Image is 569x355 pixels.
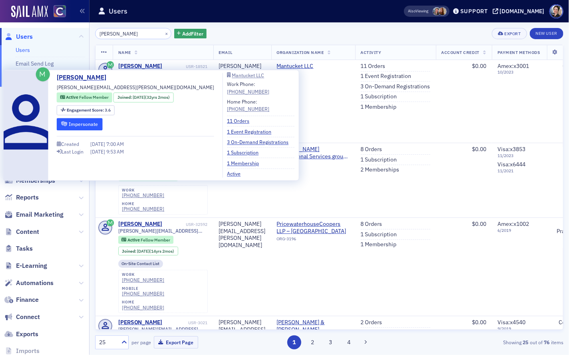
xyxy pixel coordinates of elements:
[4,279,54,287] a: Automations
[277,146,350,160] a: [PERSON_NAME] Professional Services group inc
[361,329,397,337] a: 1 Subscription
[137,249,174,254] div: (14yrs 2mos)
[497,153,543,158] span: 11 / 2023
[361,73,412,80] a: 1 Event Registration
[361,156,397,164] a: 1 Subscription
[62,150,84,154] div: Last Login
[4,330,38,339] a: Exports
[131,339,151,346] label: per page
[4,261,47,270] a: E-Learning
[361,319,382,326] a: 2 Orders
[227,98,269,113] div: Home Phone:
[408,8,416,14] div: Also
[16,193,39,202] span: Reports
[57,73,112,82] a: [PERSON_NAME]
[118,319,163,326] a: [PERSON_NAME]
[460,8,488,15] div: Support
[277,221,350,235] a: PricewaterhouseCoopers LLP – [GEOGRAPHIC_DATA]
[497,326,543,331] span: 9 / 2019
[361,166,400,174] a: 2 Memberships
[106,141,124,148] span: 7:00 AM
[154,336,198,349] button: Export Page
[227,138,294,146] a: 3 On-Demand Registrations
[118,63,163,70] a: [PERSON_NAME]
[543,339,551,346] strong: 76
[4,32,33,41] a: Users
[219,319,266,340] div: [PERSON_NAME][EMAIL_ADDRESS][DOMAIN_NAME]
[277,71,350,79] div: ORG-18513
[4,313,40,321] a: Connect
[442,50,479,55] span: Account Credit
[16,295,39,304] span: Finance
[122,188,164,193] div: work
[433,7,441,16] span: Tiffany Carson
[324,335,338,349] button: 3
[530,28,563,39] a: New User
[122,201,164,206] div: home
[219,63,266,91] div: [PERSON_NAME][EMAIL_ADDRESS][PERSON_NAME][DOMAIN_NAME]
[127,237,141,243] span: Active
[118,221,163,228] a: [PERSON_NAME]
[118,50,131,55] span: Name
[438,7,447,16] span: Sheila Duggan
[133,94,170,101] div: (32yrs 2mos)
[90,148,106,155] span: [DATE]
[133,94,145,100] span: [DATE]
[117,94,133,101] span: Joined :
[4,210,64,219] a: Email Marketing
[67,108,111,112] div: 3.6
[61,142,79,147] div: Created
[57,118,102,130] button: Impersonate
[122,277,164,283] a: [PHONE_NUMBER]
[505,32,521,36] div: Export
[16,60,54,67] a: Email Send Log
[121,237,170,243] a: Active Fellow Member
[141,237,170,243] span: Fellow Member
[122,206,164,212] a: [PHONE_NUMBER]
[57,92,112,102] div: Active: Active: Fellow Member
[521,339,530,346] strong: 25
[106,148,124,155] span: 9:53 AM
[66,95,79,100] span: Active
[227,88,269,95] a: [PHONE_NUMBER]
[57,84,214,91] span: [PERSON_NAME][EMAIL_ADDRESS][PERSON_NAME][DOMAIN_NAME]
[361,50,382,55] span: Activity
[277,221,350,235] span: PricewaterhouseCoopers LLP – Denver
[118,236,174,244] div: Active: Active: Fellow Member
[99,338,117,347] div: 25
[472,62,486,70] span: $0.00
[497,50,540,55] span: Payment Methods
[361,146,382,153] a: 8 Orders
[118,247,178,255] div: Joined: 2011-06-30 00:00:00
[16,244,33,253] span: Tasks
[164,320,208,325] div: USR-3021
[11,6,48,18] img: SailAMX
[122,272,164,277] div: work
[277,146,350,160] span: Nuss Professional Services group inc
[227,118,255,125] a: 11 Orders
[227,160,265,167] a: 1 Membership
[227,149,265,156] a: 1 Subscription
[305,335,319,349] button: 2
[122,300,164,305] div: home
[472,319,486,326] span: $0.00
[277,236,350,244] div: ORG-3196
[16,330,38,339] span: Exports
[472,146,486,153] span: $0.00
[118,260,163,268] div: On-Site Contact List
[122,291,164,297] a: [PHONE_NUMBER]
[497,62,529,70] span: Amex : x3001
[497,228,543,233] span: 6 / 2019
[67,107,105,113] span: Engagement Score :
[4,295,39,304] a: Finance
[232,73,264,78] div: Mantucket LLC
[122,286,164,291] div: mobile
[497,70,543,75] span: 10 / 2023
[227,106,269,113] a: [PHONE_NUMBER]
[277,50,324,55] span: Organization Name
[227,81,269,96] div: Work Phone:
